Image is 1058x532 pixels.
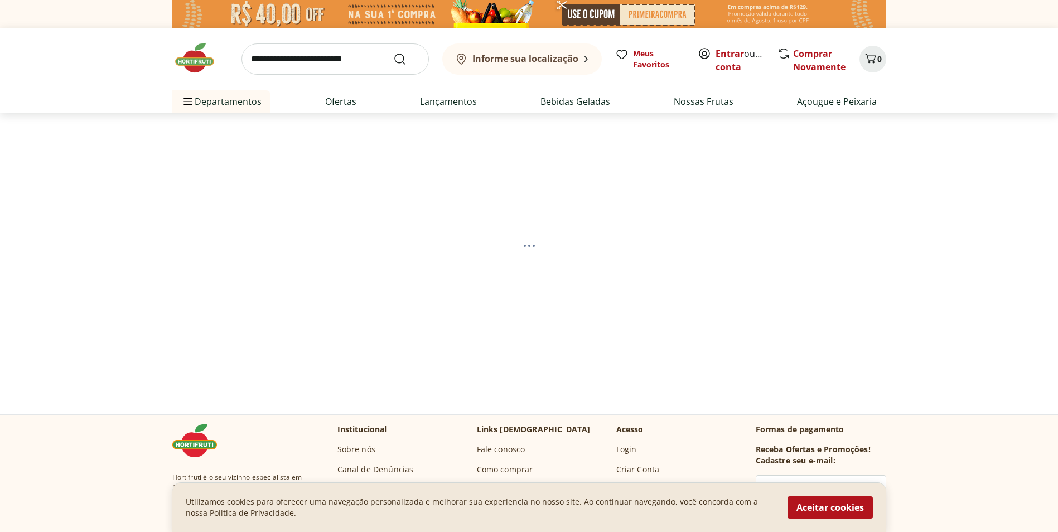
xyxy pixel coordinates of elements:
p: Institucional [337,424,387,435]
p: Acesso [616,424,644,435]
a: Como comprar [477,464,533,475]
button: Menu [181,88,195,115]
a: Login [616,444,637,455]
a: Criar Conta [616,464,660,475]
h3: Receba Ofertas e Promoções! [756,444,871,455]
a: Açougue e Peixaria [797,95,877,108]
button: Submit Search [393,52,420,66]
p: Formas de pagamento [756,424,886,435]
a: Criar conta [716,47,777,73]
a: Comprar Novamente [793,47,846,73]
p: Links [DEMOGRAPHIC_DATA] [477,424,591,435]
input: search [241,43,429,75]
a: Canal de Denúncias [337,464,414,475]
img: Hortifruti [172,41,228,75]
button: Aceitar cookies [788,496,873,519]
button: Carrinho [859,46,886,72]
span: 0 [877,54,882,64]
a: Bebidas Geladas [540,95,610,108]
img: Hortifruti [172,424,228,457]
a: Lançamentos [420,95,477,108]
a: Fale conosco [477,444,525,455]
button: Informe sua localização [442,43,602,75]
span: Meus Favoritos [633,48,684,70]
a: Sobre nós [337,444,375,455]
a: Meus Favoritos [615,48,684,70]
p: Utilizamos cookies para oferecer uma navegação personalizada e melhorar sua experiencia no nosso ... [186,496,774,519]
span: ou [716,47,765,74]
a: Nossas Frutas [674,95,733,108]
b: Informe sua localização [472,52,578,65]
h3: Cadastre seu e-mail: [756,455,835,466]
a: Entrar [716,47,744,60]
a: Ofertas [325,95,356,108]
span: Departamentos [181,88,262,115]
